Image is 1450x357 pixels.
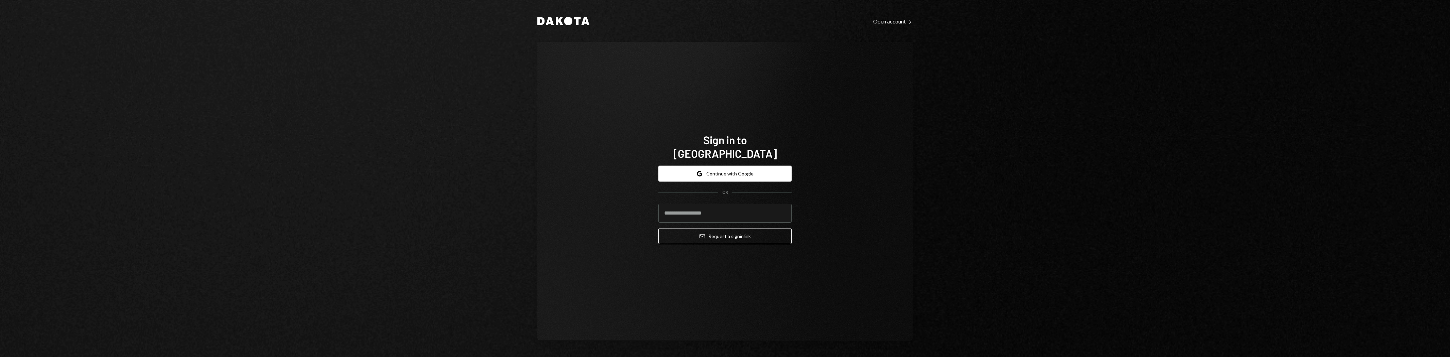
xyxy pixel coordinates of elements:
[658,228,792,244] button: Request a signinlink
[658,166,792,182] button: Continue with Google
[658,133,792,160] h1: Sign in to [GEOGRAPHIC_DATA]
[722,190,728,195] div: OR
[873,18,913,25] div: Open account
[873,17,913,25] a: Open account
